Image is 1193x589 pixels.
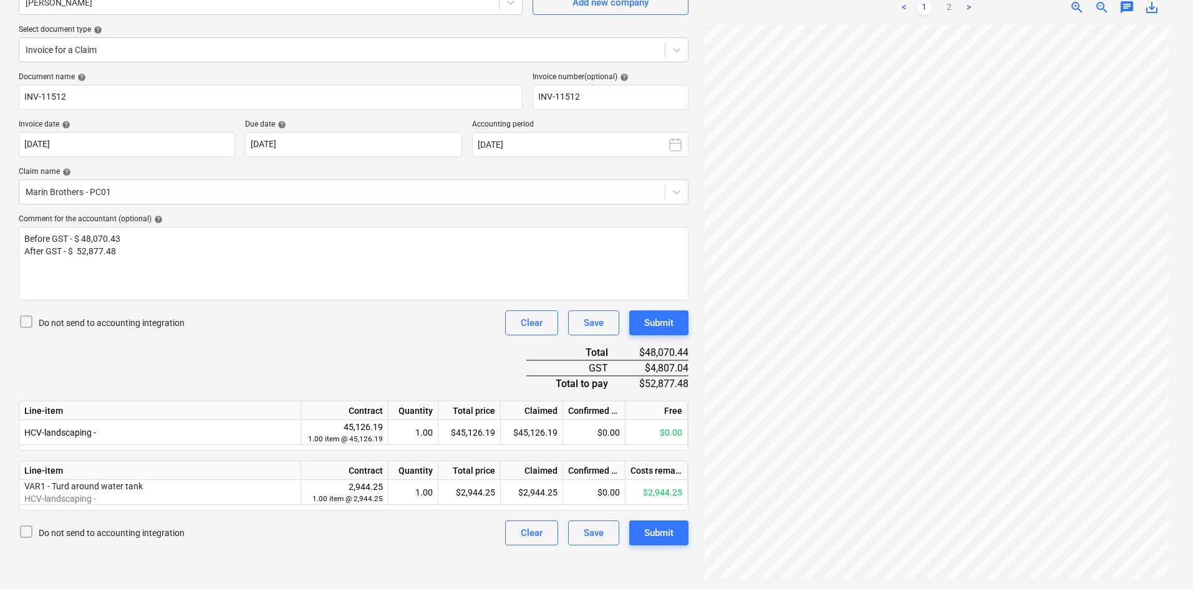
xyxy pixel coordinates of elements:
[19,132,235,157] input: Invoice date not specified
[625,420,688,445] div: $0.00
[625,461,688,480] div: Costs remaining
[505,310,558,335] button: Clear
[389,401,438,420] div: Quantity
[308,434,383,443] small: 1.00 item @ 45,126.19
[19,401,301,420] div: Line-item
[617,73,629,82] span: help
[24,428,96,438] span: HCV-landscaping -
[91,26,102,34] span: help
[60,168,71,176] span: help
[521,315,543,331] div: Clear
[75,73,86,82] span: help
[563,461,625,480] div: Confirmed costs
[628,345,688,360] div: $48,070.44
[521,525,543,541] div: Clear
[501,480,563,505] div: $2,944.25
[19,167,688,177] div: Claim name
[59,120,70,129] span: help
[625,480,688,505] div: $2,944.25
[301,401,389,420] div: Contract
[438,480,501,505] div: $2,944.25
[24,234,120,244] span: Before GST - $ 48,070.43
[568,520,619,545] button: Save
[526,360,628,376] div: GST
[19,25,688,35] div: Select document type
[306,481,383,504] div: 2,944.25
[438,401,501,420] div: Total price
[438,461,501,480] div: Total price
[24,494,96,504] span: HCV-landscaping -
[1131,529,1193,589] iframe: Chat Widget
[19,461,301,480] div: Line-item
[644,525,674,541] div: Submit
[501,401,563,420] div: Claimed
[245,132,461,157] input: Due date not specified
[152,215,163,224] span: help
[625,401,688,420] div: Free
[312,494,383,503] small: 1.00 item @ 2,944.25
[19,214,688,224] div: Comment for the accountant (optional)
[389,461,438,480] div: Quantity
[39,527,185,539] p: Do not send to accounting integration
[628,376,688,391] div: $52,877.48
[245,120,461,130] div: Due date
[275,120,286,129] span: help
[301,461,389,480] div: Contract
[501,461,563,480] div: Claimed
[584,525,604,541] div: Save
[644,315,674,331] div: Submit
[306,421,383,444] div: 45,126.19
[24,246,116,256] span: After GST - $ 52,877.48
[24,481,143,491] span: VAR1 - Turd around water tank
[629,520,688,545] button: Submit
[584,315,604,331] div: Save
[533,85,688,110] input: Invoice number
[505,520,558,545] button: Clear
[39,317,185,329] p: Do not send to accounting integration
[389,420,438,445] div: 1.00
[19,85,523,110] input: Document name
[629,310,688,335] button: Submit
[472,132,688,157] button: [DATE]
[568,310,619,335] button: Save
[438,420,501,445] div: $45,126.19
[563,480,625,505] div: $0.00
[472,120,688,132] p: Accounting period
[628,360,688,376] div: $4,807.04
[563,401,625,420] div: Confirmed costs
[19,120,235,130] div: Invoice date
[19,72,523,82] div: Document name
[563,420,625,445] div: $0.00
[389,480,438,505] div: 1.00
[526,376,628,391] div: Total to pay
[501,420,563,445] div: $45,126.19
[533,72,688,82] div: Invoice number (optional)
[526,345,628,360] div: Total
